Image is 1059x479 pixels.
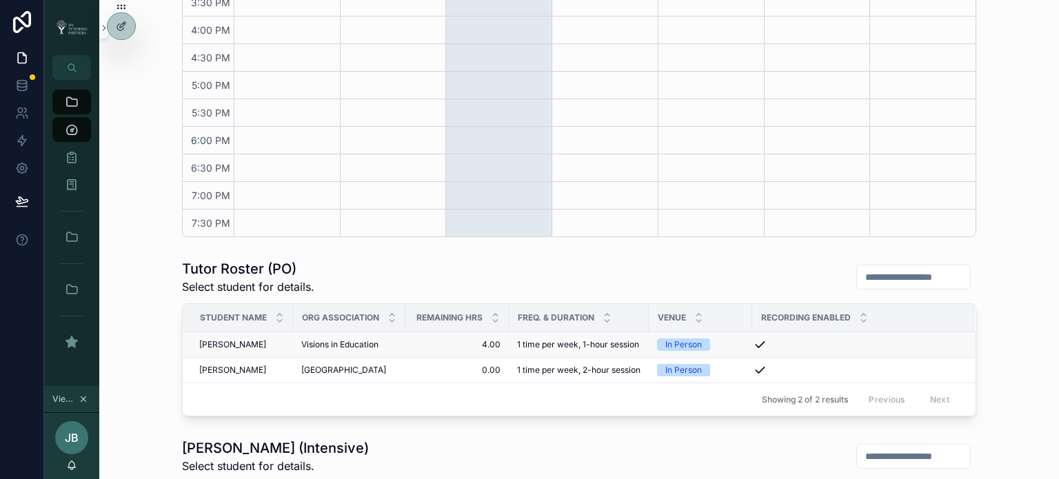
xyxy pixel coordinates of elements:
[301,339,397,350] a: Visions in Education
[65,429,79,446] span: JB
[52,19,91,37] img: App logo
[416,312,483,323] span: Remaining Hrs
[302,312,379,323] span: Org Association
[188,134,234,146] span: 6:00 PM
[188,79,234,91] span: 5:00 PM
[188,162,234,174] span: 6:30 PM
[182,438,369,458] h1: [PERSON_NAME] (Intensive)
[657,338,744,351] a: In Person
[188,52,234,63] span: 4:30 PM
[188,217,234,229] span: 7:30 PM
[414,365,501,376] a: 0.00
[761,312,851,323] span: Recording Enabled
[658,312,686,323] span: Venue
[762,394,848,405] span: Showing 2 of 2 results
[665,364,702,376] div: In Person
[657,364,744,376] a: In Person
[517,365,641,376] a: 1 time per week, 2-hour session
[44,80,99,372] div: scrollable content
[199,339,285,350] a: [PERSON_NAME]
[301,365,397,376] a: [GEOGRAPHIC_DATA]
[301,365,386,376] span: [GEOGRAPHIC_DATA]
[188,107,234,119] span: 5:30 PM
[199,365,266,376] span: [PERSON_NAME]
[517,339,641,350] a: 1 time per week, 1-hour session
[182,278,314,295] span: Select student for details.
[188,190,234,201] span: 7:00 PM
[188,24,234,36] span: 4:00 PM
[200,312,267,323] span: Student Name
[518,312,594,323] span: Freq. & Duration
[52,394,76,405] span: Viewing as Jan
[301,339,379,350] span: Visions in Education
[414,339,501,350] a: 4.00
[665,338,702,351] div: In Person
[182,259,314,278] h1: Tutor Roster (PO)
[517,339,639,350] span: 1 time per week, 1-hour session
[199,365,285,376] a: [PERSON_NAME]
[199,339,266,350] span: [PERSON_NAME]
[182,458,369,474] span: Select student for details.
